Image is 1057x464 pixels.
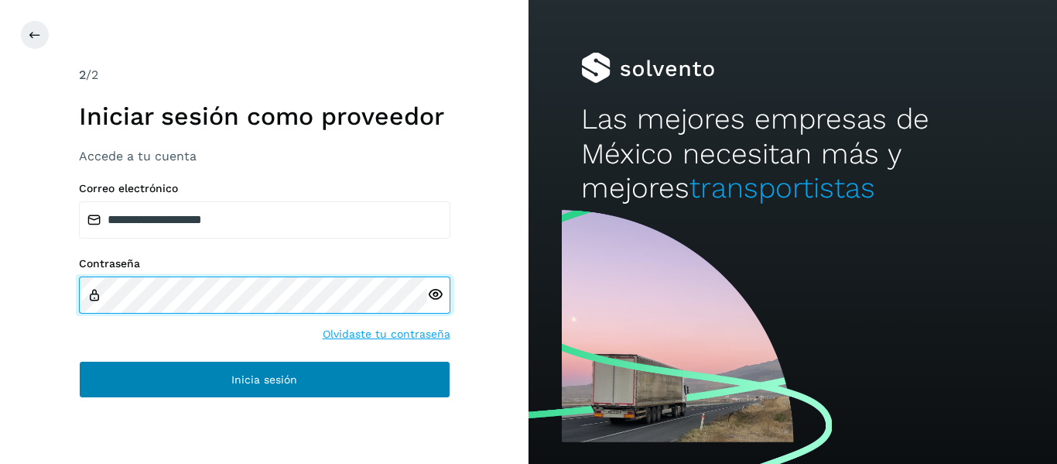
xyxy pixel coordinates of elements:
label: Contraseña [79,257,450,270]
label: Correo electrónico [79,182,450,195]
h2: Las mejores empresas de México necesitan más y mejores [581,102,1004,205]
h1: Iniciar sesión como proveedor [79,101,450,131]
button: Inicia sesión [79,361,450,398]
a: Olvidaste tu contraseña [323,326,450,342]
div: /2 [79,66,450,84]
span: transportistas [689,171,875,205]
h3: Accede a tu cuenta [79,149,450,163]
span: Inicia sesión [231,374,297,385]
span: 2 [79,67,86,82]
